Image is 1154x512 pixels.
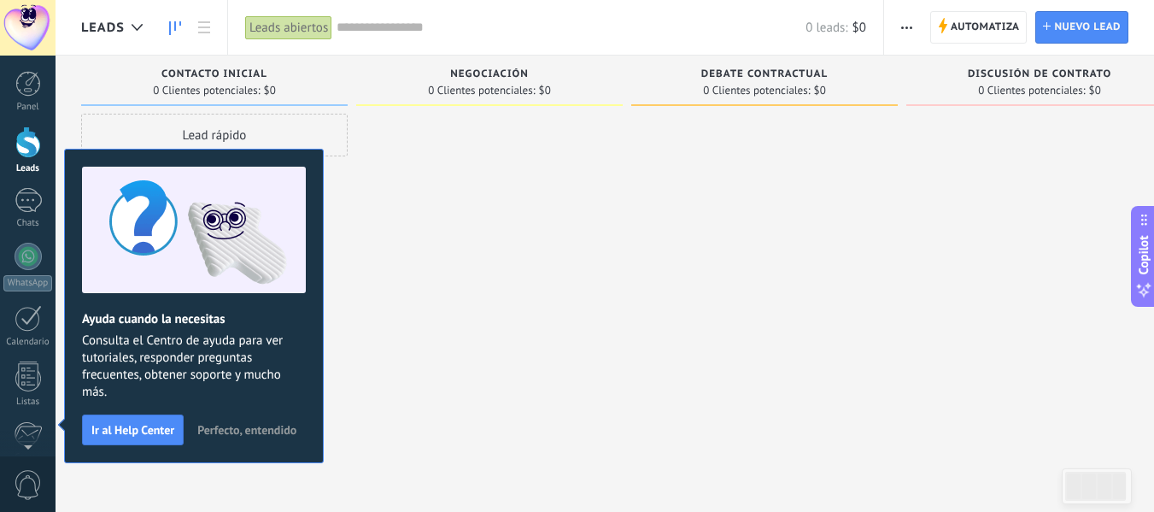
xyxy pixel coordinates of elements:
div: Debate contractual [640,68,889,83]
a: Nuevo lead [1035,11,1128,44]
span: $0 [264,85,276,96]
div: Lead rápido [81,114,348,156]
div: Leads abiertos [245,15,332,40]
div: Calendario [3,337,53,348]
a: Lista [190,11,219,44]
span: Copilot [1135,235,1152,274]
h2: Ayuda cuando la necesitas [82,311,306,327]
span: Consulta el Centro de ayuda para ver tutoriales, responder preguntas frecuentes, obtener soporte ... [82,333,306,401]
button: Ir al Help Center [82,415,184,445]
span: Discusión de contrato [968,68,1111,80]
span: 0 Clientes potenciales: [703,85,810,96]
a: Leads [161,11,190,44]
span: Debate contractual [701,68,828,80]
span: Leads [81,20,125,36]
div: Leads [3,163,53,174]
span: 0 Clientes potenciales: [153,85,260,96]
span: Automatiza [951,12,1020,43]
span: Nuevo lead [1054,12,1121,43]
span: $0 [1089,85,1101,96]
span: Ir al Help Center [91,424,174,436]
span: Contacto inicial [161,68,267,80]
span: 0 Clientes potenciales: [978,85,1085,96]
button: Más [894,11,919,44]
span: Negociación [450,68,529,80]
span: Perfecto, entendido [197,424,296,436]
span: $0 [852,20,866,36]
div: WhatsApp [3,275,52,291]
span: $0 [539,85,551,96]
a: Automatiza [930,11,1028,44]
span: $0 [814,85,826,96]
button: Perfecto, entendido [190,417,304,443]
div: Chats [3,218,53,229]
div: Panel [3,102,53,113]
span: 0 leads: [805,20,847,36]
div: Listas [3,397,53,408]
div: Contacto inicial [90,68,339,83]
span: 0 Clientes potenciales: [428,85,535,96]
div: Negociación [365,68,614,83]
